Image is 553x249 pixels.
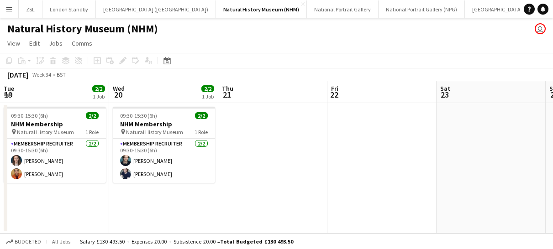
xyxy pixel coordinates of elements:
div: 1 Job [93,93,105,100]
button: ZSL [19,0,42,18]
span: 2/2 [201,85,214,92]
span: 2/2 [92,85,105,92]
span: 23 [439,89,450,100]
span: 09:30-15:30 (6h) [120,112,157,119]
button: [GEOGRAPHIC_DATA] ([GEOGRAPHIC_DATA]) [96,0,216,18]
a: Comms [68,37,96,49]
h3: NHM Membership [113,120,215,128]
span: 09:30-15:30 (6h) [11,112,48,119]
span: Edit [29,39,40,47]
span: Thu [222,84,233,93]
app-card-role: Membership Recruiter2/209:30-15:30 (6h)[PERSON_NAME][PERSON_NAME] [113,139,215,183]
span: All jobs [50,238,72,245]
button: National Portrait Gallery [307,0,379,18]
span: Natural History Museum [17,129,74,135]
span: 1 Role [85,129,99,135]
button: Budgeted [5,237,42,247]
h1: Natural History Museum (NHM) [7,22,158,36]
span: 20 [111,89,125,100]
span: Total Budgeted £130 493.50 [220,238,293,245]
h3: NHM Membership [4,120,106,128]
a: Edit [26,37,43,49]
span: 19 [2,89,14,100]
button: Natural History Museum (NHM) [216,0,307,18]
span: Wed [113,84,125,93]
span: Jobs [49,39,63,47]
span: 22 [330,89,338,100]
span: Comms [72,39,92,47]
button: London Standby [42,0,96,18]
span: Natural History Museum [126,129,183,135]
div: [DATE] [7,70,28,79]
app-job-card: 09:30-15:30 (6h)2/2NHM Membership Natural History Museum1 RoleMembership Recruiter2/209:30-15:30 ... [113,107,215,183]
span: Tue [4,84,14,93]
span: Budgeted [15,239,41,245]
span: 1 Role [195,129,208,135]
span: Sat [440,84,450,93]
div: BST [57,71,66,78]
app-card-role: Membership Recruiter2/209:30-15:30 (6h)[PERSON_NAME][PERSON_NAME] [4,139,106,183]
span: Week 34 [30,71,53,78]
span: 21 [221,89,233,100]
button: National Portrait Gallery (NPG) [379,0,465,18]
span: 2/2 [195,112,208,119]
span: View [7,39,20,47]
a: View [4,37,24,49]
span: 2/2 [86,112,99,119]
a: Jobs [45,37,66,49]
app-job-card: 09:30-15:30 (6h)2/2NHM Membership Natural History Museum1 RoleMembership Recruiter2/209:30-15:30 ... [4,107,106,183]
span: Fri [331,84,338,93]
div: 1 Job [202,93,214,100]
div: Salary £130 493.50 + Expenses £0.00 + Subsistence £0.00 = [80,238,293,245]
button: [GEOGRAPHIC_DATA] (HES) [465,0,544,18]
app-user-avatar: Claudia Lewis [535,23,546,34]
